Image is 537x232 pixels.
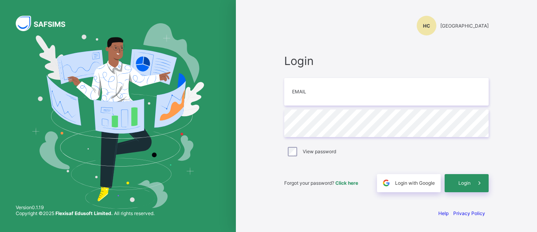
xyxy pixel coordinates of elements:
span: Copyright © 2025 All rights reserved. [16,210,154,216]
img: Hero Image [32,23,204,209]
span: [GEOGRAPHIC_DATA] [440,23,489,29]
span: HC [423,23,430,29]
a: Click here [335,180,358,186]
span: Version 0.1.19 [16,204,154,210]
span: Login [458,180,471,186]
strong: Flexisaf Edusoft Limited. [55,210,113,216]
a: Help [438,210,449,216]
span: Login with Google [395,180,435,186]
span: Forgot your password? [284,180,358,186]
img: google.396cfc9801f0270233282035f929180a.svg [382,178,391,187]
span: Login [284,54,489,68]
label: View password [303,148,336,154]
img: SAFSIMS Logo [16,16,75,31]
a: Privacy Policy [453,210,485,216]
